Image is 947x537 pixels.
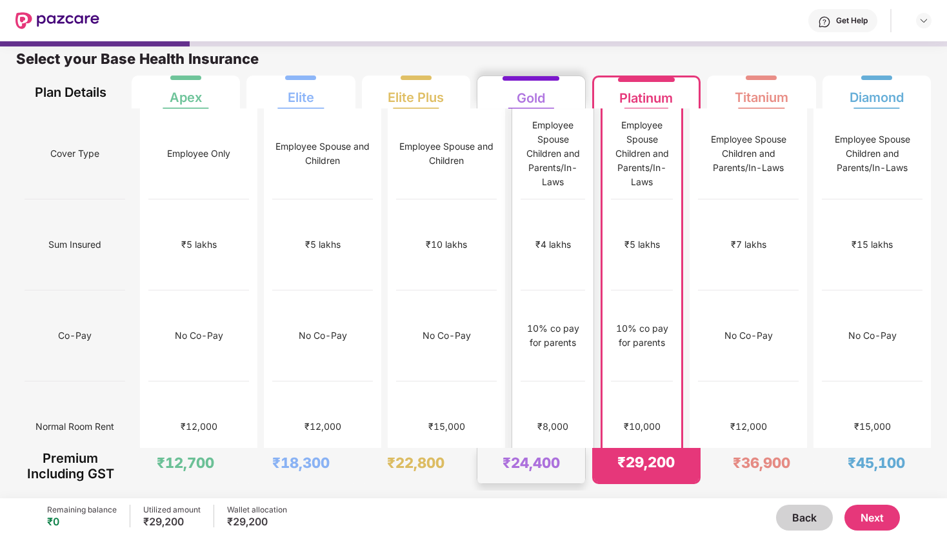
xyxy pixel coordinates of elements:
div: ₹29,200 [227,515,287,528]
div: 10% co pay for parents [521,321,585,350]
span: Co-Pay [58,323,92,348]
div: Premium Including GST [25,448,117,484]
div: ₹12,000 [181,420,217,434]
button: Back [776,505,833,531]
div: No Co-Pay [423,329,471,343]
div: ₹29,200 [143,515,201,528]
div: Gold [517,80,545,106]
div: ₹5 lakhs [181,238,217,252]
div: Elite Plus [388,79,444,105]
div: ₹22,800 [387,454,444,472]
div: ₹29,200 [617,453,675,471]
button: Next [844,505,900,531]
div: ₹0 [47,515,117,528]
div: Diamond [850,79,904,105]
span: Cover Type [50,141,99,166]
div: ₹8,000 [537,420,568,434]
div: Wallet allocation [227,505,287,515]
div: No Co-Pay [848,329,897,343]
div: Plan Details [25,76,117,108]
div: No Co-Pay [299,329,347,343]
div: ₹5 lakhs [305,238,341,252]
div: ₹24,400 [503,454,560,472]
div: ₹5 lakhs [624,238,660,252]
div: No Co-Pay [175,329,223,343]
div: Platinum [619,80,673,106]
div: Remaining balance [47,505,117,515]
div: ₹12,000 [730,420,767,434]
div: ₹7 lakhs [731,238,766,252]
div: ₹15,000 [428,420,465,434]
div: ₹15 lakhs [852,238,893,252]
div: Titanium [735,79,788,105]
div: ₹18,300 [272,454,330,472]
div: Employee Only [167,147,230,161]
div: Employee Spouse and Children [396,139,497,168]
div: Employee Spouse Children and Parents/In-Laws [822,132,922,175]
div: Utilized amount [143,505,201,515]
div: Get Help [836,15,868,26]
div: ₹36,900 [733,454,790,472]
img: New Pazcare Logo [15,12,99,29]
div: 10% co pay for parents [611,321,673,350]
div: Select your Base Health Insurance [16,50,931,76]
div: ₹45,100 [848,454,905,472]
div: No Co-Pay [724,329,773,343]
div: Elite [288,79,314,105]
span: Normal Room Rent [35,414,114,439]
div: Employee Spouse Children and Parents/In-Laws [521,118,585,189]
div: Apex [170,79,202,105]
div: ₹4 lakhs [535,238,571,252]
div: Employee Spouse Children and Parents/In-Laws [698,132,799,175]
div: Employee Spouse Children and Parents/In-Laws [611,118,673,189]
div: ₹15,000 [854,420,891,434]
div: ₹12,000 [304,420,341,434]
div: ₹10 lakhs [426,238,467,252]
div: ₹10,000 [624,420,661,434]
div: ₹12,700 [157,454,214,472]
div: Employee Spouse and Children [272,139,373,168]
img: svg+xml;base64,PHN2ZyBpZD0iRHJvcGRvd24tMzJ4MzIiIHhtbG5zPSJodHRwOi8vd3d3LnczLm9yZy8yMDAwL3N2ZyIgd2... [919,15,929,26]
span: Sum Insured [48,232,101,257]
img: svg+xml;base64,PHN2ZyBpZD0iSGVscC0zMngzMiIgeG1sbnM9Imh0dHA6Ly93d3cudzMub3JnLzIwMDAvc3ZnIiB3aWR0aD... [818,15,831,28]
